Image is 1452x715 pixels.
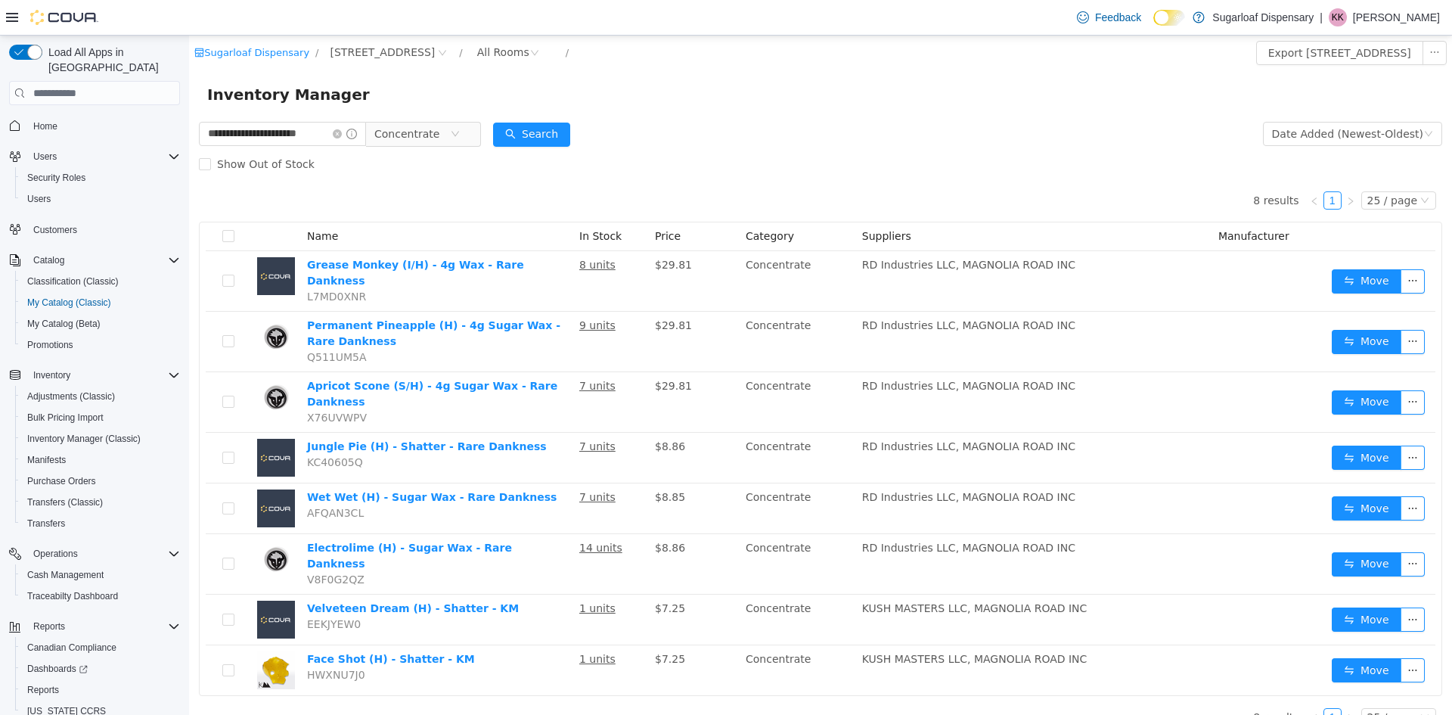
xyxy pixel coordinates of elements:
[27,116,180,135] span: Home
[1178,673,1228,690] div: 25 / page
[118,223,335,251] a: Grease Monkey (I/H) - 4g Wax - Rare Dankness
[3,616,186,637] button: Reports
[21,430,180,448] span: Inventory Manager (Classic)
[21,169,180,187] span: Security Roles
[15,167,186,188] button: Security Roles
[21,315,107,333] a: My Catalog (Beta)
[673,194,722,207] span: Suppliers
[21,409,180,427] span: Bulk Pricing Import
[1212,410,1236,434] button: icon: ellipsis
[466,194,492,207] span: Price
[551,216,667,276] td: Concentrate
[27,569,104,581] span: Cash Management
[390,567,427,579] u: 1 units
[27,454,66,466] span: Manifests
[21,409,110,427] a: Bulk Pricing Import
[15,449,186,471] button: Manifests
[673,506,886,518] span: RD Industries LLC, MAGNOLIA ROAD INC
[1143,461,1212,485] button: icon: swapMove
[27,496,103,508] span: Transfers (Classic)
[21,639,180,657] span: Canadian Compliance
[1212,572,1236,596] button: icon: ellipsis
[377,11,380,23] span: /
[1095,10,1141,25] span: Feedback
[27,617,180,636] span: Reports
[68,222,106,260] img: Grease Monkey (I/H) - 4g Wax - Rare Dankness placeholder
[27,117,64,135] a: Home
[33,620,65,633] span: Reports
[1143,517,1212,541] button: icon: swapMove
[27,275,119,288] span: Classification (Classic)
[551,610,667,660] td: Concentrate
[118,455,368,468] a: Wet Wet (H) - Sugar Wax - Rare Dankness
[673,567,898,579] span: KUSH MASTERS LLC, MAGNOLIA ROAD INC
[21,681,180,699] span: Reports
[673,223,886,235] span: RD Industries LLC, MAGNOLIA ROAD INC
[33,151,57,163] span: Users
[15,271,186,292] button: Classification (Classic)
[551,559,667,610] td: Concentrate
[1157,678,1166,687] i: icon: right
[1231,677,1240,688] i: icon: down
[390,617,427,630] u: 1 units
[27,148,180,166] span: Users
[27,297,111,309] span: My Catalog (Classic)
[1153,673,1171,691] li: Next Page
[21,681,65,699] a: Reports
[27,251,180,269] span: Catalog
[1083,87,1234,110] div: Date Added (Newest-Oldest)
[390,405,427,417] u: 7 units
[21,272,125,291] a: Classification (Classic)
[15,407,186,428] button: Bulk Pricing Import
[21,315,180,333] span: My Catalog (Beta)
[288,5,340,28] div: All Rooms
[3,543,186,564] button: Operations
[1143,294,1212,319] button: icon: swapMove
[466,223,503,235] span: $29.81
[5,12,15,22] i: icon: shop
[118,583,172,595] span: EEKJYEW0
[118,633,176,645] span: HWXNU7J0
[118,284,371,312] a: Permanent Pineapple (H) - 4g Sugar Wax - Rare Dankness
[1320,8,1323,26] p: |
[390,344,427,356] u: 7 units
[21,451,72,469] a: Manifests
[68,282,106,320] img: Permanent Pineapple (H) - 4g Sugar Wax - Rare Dankness hero shot
[1212,461,1236,485] button: icon: ellipsis
[1064,673,1109,691] li: 8 results
[27,366,180,384] span: Inventory
[33,369,70,381] span: Inventory
[1121,161,1130,170] i: icon: left
[33,254,64,266] span: Catalog
[3,146,186,167] button: Users
[118,506,323,534] a: Electrolime (H) - Sugar Wax - Rare Dankness
[1071,2,1147,33] a: Feedback
[21,387,180,406] span: Adjustments (Classic)
[1153,10,1185,26] input: Dark Mode
[15,513,186,534] button: Transfers
[27,220,180,239] span: Customers
[27,475,96,487] span: Purchase Orders
[1135,157,1152,173] a: 1
[15,679,186,701] button: Reports
[551,276,667,337] td: Concentrate
[15,188,186,210] button: Users
[68,343,106,381] img: Apricot Scone (S/H) - 4g Sugar Wax - Rare Dankness hero shot
[1143,410,1212,434] button: icon: swapMove
[21,190,180,208] span: Users
[141,8,247,25] span: 336 East Chestnut St
[304,87,381,111] button: icon: searchSearch
[466,455,496,468] span: $8.85
[33,120,57,132] span: Home
[15,313,186,334] button: My Catalog (Beta)
[27,617,71,636] button: Reports
[185,87,250,110] span: Concentrate
[15,658,186,679] a: Dashboards
[21,169,92,187] a: Security Roles
[27,251,70,269] button: Catalog
[21,451,180,469] span: Manifests
[3,250,186,271] button: Catalog
[15,471,186,492] button: Purchase Orders
[15,564,186,586] button: Cash Management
